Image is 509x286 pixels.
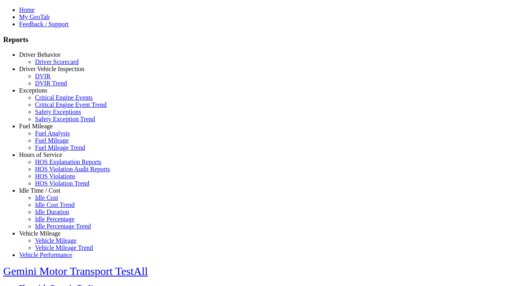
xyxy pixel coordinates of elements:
[19,230,60,237] a: Vehicle Mileage
[19,66,84,72] a: Driver Vehicle Inspection
[35,108,81,115] a: Safety Exceptions
[19,14,50,20] a: My GeoTab
[35,244,93,251] a: Vehicle Mileage Trend
[19,151,62,158] a: Hours of Service
[35,216,74,222] a: Idle Percentage
[35,58,79,65] a: Driver Scorecard
[19,6,35,13] a: Home
[35,94,93,101] a: Critical Engine Events
[19,187,60,194] a: Idle Time / Cost
[35,158,101,165] a: HOS Explanation Reports
[3,35,506,44] h3: Reports
[35,223,91,230] a: Idle Percentage Trend
[19,123,53,129] a: Fuel Mileage
[35,144,85,151] a: Fuel Mileage Trend
[19,21,68,27] a: Feedback / Support
[3,265,148,277] a: Gemini Motor Transport TestAll
[35,209,69,215] a: Idle Duration
[35,130,70,137] a: Fuel Analysis
[35,166,110,172] a: HOS Violation Audit Reports
[19,51,60,58] a: Driver Behavior
[19,87,47,94] a: Exceptions
[35,116,95,122] a: Safety Exception Trend
[35,73,51,79] a: DVIR
[35,201,75,208] a: Idle Cost Trend
[19,251,72,258] a: Vehicle Performance
[35,137,69,144] a: Fuel Mileage
[35,194,58,201] a: Idle Cost
[35,180,89,187] a: HOS Violation Trend
[35,173,75,180] a: HOS Violations
[35,80,67,87] a: DVIR Trend
[35,101,107,108] a: Critical Engine Event Trend
[35,237,76,244] a: Vehicle Mileage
